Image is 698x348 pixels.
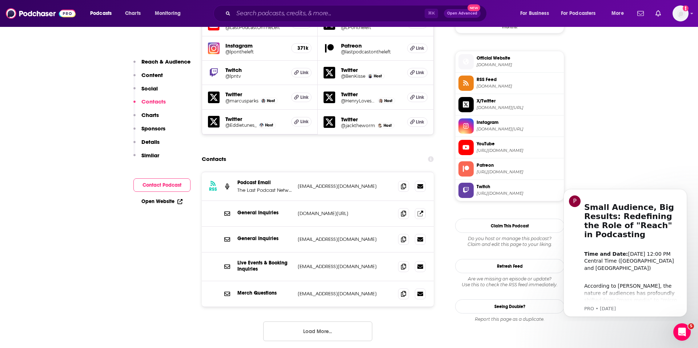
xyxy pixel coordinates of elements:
input: Search podcasts, credits, & more... [233,8,425,19]
h3: RSS [209,186,217,192]
h5: Instagram [225,42,285,49]
a: @HenryLovesYou [341,98,376,104]
p: General Inquiries [237,210,292,216]
a: Link [291,93,312,102]
p: [DOMAIN_NAME][URL] [298,210,392,217]
p: Charts [141,112,159,118]
button: open menu [515,8,558,19]
button: Contacts [133,98,166,112]
p: Content [141,72,163,78]
span: twitter.com/LPontheleft [477,105,561,110]
a: Instagram[DOMAIN_NAME][URL] [458,118,561,134]
a: YouTube[URL][DOMAIN_NAME] [458,140,561,155]
span: ⌘ K [425,9,438,18]
p: Reach & Audience [141,58,190,65]
span: instagram.com/lpontheleft [477,126,561,132]
span: For Business [520,8,549,19]
a: Twitch[URL][DOMAIN_NAME] [458,183,561,198]
a: Show notifications dropdown [634,7,647,20]
h5: Twitter [225,91,285,98]
img: Jackie Zebrowski [378,124,382,128]
p: [EMAIL_ADDRESS][DOMAIN_NAME] [298,183,392,189]
h5: Twitter [341,91,401,98]
button: Reach & Audience [133,58,190,72]
iframe: Intercom notifications message [553,182,698,321]
a: Link [407,93,428,102]
span: Open Advanced [447,12,477,15]
a: Link [407,44,428,53]
h2: Contacts [202,152,226,166]
a: Marcus Parks [261,99,265,103]
span: New [468,4,481,11]
span: X/Twitter [477,98,561,104]
span: feeds.simplecast.com [477,84,561,89]
a: Seeing Double? [455,299,564,313]
a: @LastPodcastOnTheLeft [225,25,285,30]
a: @jacktheworm [341,123,375,128]
button: open menu [606,8,633,19]
span: Official Website [477,55,561,61]
span: Patreon [477,162,561,169]
button: open menu [85,8,121,19]
h5: Twitch [225,66,285,73]
p: Sponsors [141,125,165,132]
h5: @lpontheleft [225,49,285,54]
button: open menu [150,8,190,19]
p: [EMAIL_ADDRESS][DOMAIN_NAME] [298,291,392,297]
span: https://www.twitch.tv/lpntv [477,191,561,196]
span: For Podcasters [561,8,596,19]
a: Henry Zebrowski [379,99,383,103]
button: Details [133,138,160,152]
button: Refresh Feed [455,259,564,273]
img: Podchaser - Follow, Share and Rate Podcasts [6,7,76,20]
a: @lpntv [225,73,285,79]
a: @BenKisse [341,73,365,79]
p: Contacts [141,98,166,105]
button: Contact Podcast [133,178,190,192]
span: https://www.youtube.com/@LastPodcastOnTheLeft [477,148,561,153]
button: Similar [133,152,159,165]
a: @marcusparks [225,98,258,104]
p: Social [141,85,158,92]
button: Content [133,72,163,85]
span: Link [416,70,424,76]
a: Link [291,68,312,77]
p: Merch Questions [237,290,292,296]
span: Link [300,119,309,125]
span: Logged in as ldigiovine [673,5,689,21]
a: Show notifications dropdown [653,7,664,20]
img: User Profile [673,5,689,21]
a: Ben Kissel [368,74,372,78]
button: Show profile menu [673,5,689,21]
span: More [611,8,624,19]
a: Open Website [141,198,182,205]
div: Search podcasts, credits, & more... [220,5,494,22]
a: @Eddietunes_ [225,122,257,128]
button: Load More... [263,321,372,341]
a: X/Twitter[DOMAIN_NAME][URL] [458,97,561,112]
a: @LPontheleft [341,25,401,30]
button: open menu [556,8,606,19]
a: RSS Feed[DOMAIN_NAME] [458,76,561,91]
p: Details [141,138,160,145]
span: Link [416,45,424,51]
a: Link [407,68,428,77]
span: Do you host or manage this podcast? [455,236,564,242]
p: [EMAIL_ADDRESS][DOMAIN_NAME] [298,263,392,270]
p: [EMAIL_ADDRESS][DOMAIN_NAME] [298,236,392,242]
span: Host [384,98,392,103]
span: Link [416,119,424,125]
span: Podcasts [90,8,112,19]
p: The Last Podcast Network [237,187,292,193]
